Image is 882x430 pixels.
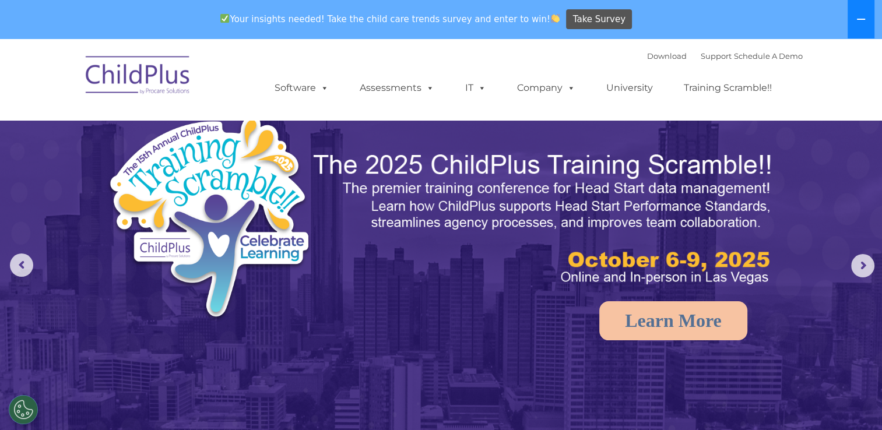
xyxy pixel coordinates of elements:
[672,76,783,100] a: Training Scramble!!
[595,76,665,100] a: University
[263,76,340,100] a: Software
[9,395,38,424] button: Cookies Settings
[647,51,687,61] a: Download
[505,76,587,100] a: Company
[216,8,565,30] span: Your insights needed! Take the child care trends survey and enter to win!
[647,51,803,61] font: |
[566,9,632,30] a: Take Survey
[454,76,498,100] a: IT
[551,14,560,23] img: 👏
[599,301,747,340] a: Learn More
[573,9,626,30] span: Take Survey
[701,51,732,61] a: Support
[348,76,446,100] a: Assessments
[80,48,196,106] img: ChildPlus by Procare Solutions
[220,14,229,23] img: ✅
[162,77,198,86] span: Last name
[162,125,212,133] span: Phone number
[734,51,803,61] a: Schedule A Demo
